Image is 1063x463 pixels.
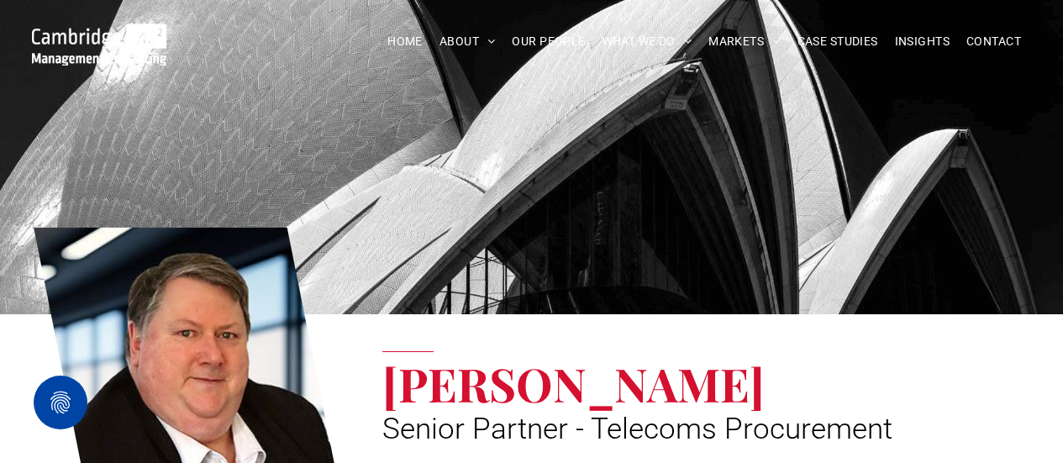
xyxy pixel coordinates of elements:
span: Senior Partner - Telecoms Procurement [382,412,892,446]
img: Go to Homepage [32,24,167,66]
a: CASE STUDIES [789,29,887,55]
a: OUR PEOPLE [503,29,593,55]
a: INSIGHTS [887,29,958,55]
a: ABOUT [431,29,504,55]
a: MARKETS [700,29,788,55]
a: HOME [379,29,431,55]
a: Your Business Transformed | Cambridge Management Consulting [32,26,167,44]
span: [PERSON_NAME] [382,352,765,414]
a: CONTACT [958,29,1029,55]
a: WHAT WE DO [594,29,701,55]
